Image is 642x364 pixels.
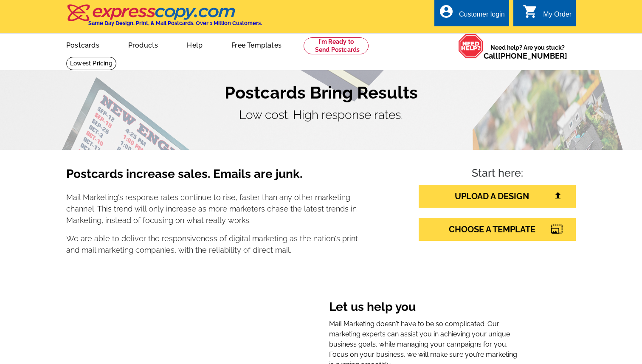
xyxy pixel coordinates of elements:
h1: Postcards Bring Results [66,82,576,103]
h4: Start here: [419,167,576,181]
span: Need help? Are you stuck? [484,43,572,60]
a: Same Day Design, Print, & Mail Postcards. Over 1 Million Customers. [66,10,262,26]
a: [PHONE_NUMBER] [498,51,567,60]
h3: Let us help you [329,300,519,316]
p: Mail Marketing's response rates continue to rise, faster than any other marketing channel. This t... [66,192,358,226]
div: My Order [543,11,572,23]
img: help [458,34,484,59]
a: Free Templates [218,34,295,54]
i: shopping_cart [523,4,538,19]
span: Call [484,51,567,60]
a: UPLOAD A DESIGN [419,185,576,208]
div: Customer login [459,11,505,23]
a: Products [115,34,172,54]
a: Help [173,34,216,54]
p: We are able to deliver the responsiveness of digital marketing as the nation's print and mail mar... [66,233,358,256]
h3: Postcards increase sales. Emails are junk. [66,167,358,188]
p: Low cost. High response rates. [66,106,576,124]
a: account_circle Customer login [439,9,505,20]
i: account_circle [439,4,454,19]
a: shopping_cart My Order [523,9,572,20]
h4: Same Day Design, Print, & Mail Postcards. Over 1 Million Customers. [88,20,262,26]
a: Postcards [53,34,113,54]
a: CHOOSE A TEMPLATE [419,218,576,241]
